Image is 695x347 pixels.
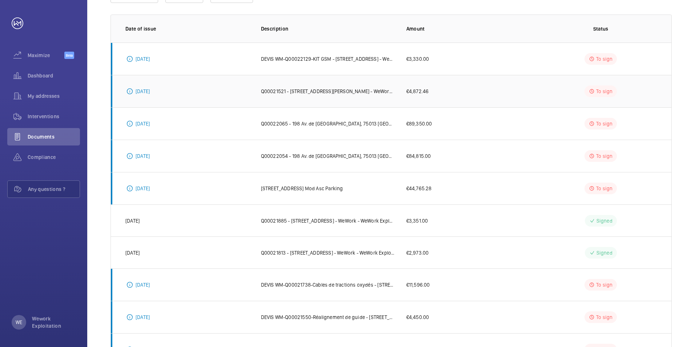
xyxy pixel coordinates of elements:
[261,281,395,288] p: DEVIS WM-Q00021738-Cables de tractions oxydés - [STREET_ADDRESS] - WeWork - WeWork Exploitation
[596,314,612,321] p: To sign
[596,55,612,63] p: To sign
[406,314,429,321] p: €4,450.00
[136,185,150,192] p: [DATE]
[32,315,76,330] p: Wework Exploitation
[406,88,429,95] p: €4,872.46
[136,55,150,63] p: [DATE]
[125,217,140,224] p: [DATE]
[406,152,431,160] p: €84,815.00
[125,25,249,32] p: Date of issue
[28,186,80,193] span: Any questions ?
[261,25,395,32] p: Description
[596,120,612,127] p: To sign
[136,120,150,127] p: [DATE]
[261,152,395,160] p: Q00022054 - 198 Av. de [GEOGRAPHIC_DATA], 75013 [GEOGRAPHIC_DATA] - WeWork - Porte Tambour entrée...
[28,113,80,120] span: Interventions
[596,217,612,224] p: Signed
[136,88,150,95] p: [DATE]
[28,52,64,59] span: Maximize
[28,153,80,161] span: Compliance
[545,25,657,32] p: Status
[125,249,140,256] p: [DATE]
[261,88,395,95] p: Q00021521 - [STREET_ADDRESS][PERSON_NAME] - WeWork - WeWork Exploitation
[261,55,395,63] p: DEVIS WM-Q00022129-KIT GSM - [STREET_ADDRESS] - WeWork Exploitation
[596,249,612,256] p: Signed
[261,249,395,256] p: Q00021813 - [STREET_ADDRESS] - WeWork - WeWork Exploitation Remplacement carte operateur de porte...
[136,152,150,160] p: [DATE]
[406,120,432,127] p: €89,350.00
[406,55,429,63] p: €3,330.00
[28,133,80,140] span: Documents
[136,281,150,288] p: [DATE]
[136,314,150,321] p: [DATE]
[406,185,432,192] p: €44,765.28
[406,249,429,256] p: €2,973.00
[16,319,22,326] p: WE
[406,217,428,224] p: €3,351.00
[261,120,395,127] p: Q00022065 - 198 Av. de [GEOGRAPHIC_DATA], 75013 [GEOGRAPHIC_DATA] - WeWork - Porte Tambour entrée...
[28,92,80,100] span: My addresses
[64,52,74,59] span: Beta
[261,217,395,224] p: Q00021885 - [STREET_ADDRESS] - WeWork - WeWork Exploitation
[596,185,612,192] p: To sign
[406,25,533,32] p: Amount
[596,152,612,160] p: To sign
[596,281,612,288] p: To sign
[261,185,343,192] p: [STREET_ADDRESS] Mod Asc Parking
[596,88,612,95] p: To sign
[261,314,395,321] p: DEVIS WM-Q00021550-Réalignement de guide - [STREET_ADDRESS][PERSON_NAME] Exploitation
[406,281,430,288] p: €11,596.00
[28,72,80,79] span: Dashboard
